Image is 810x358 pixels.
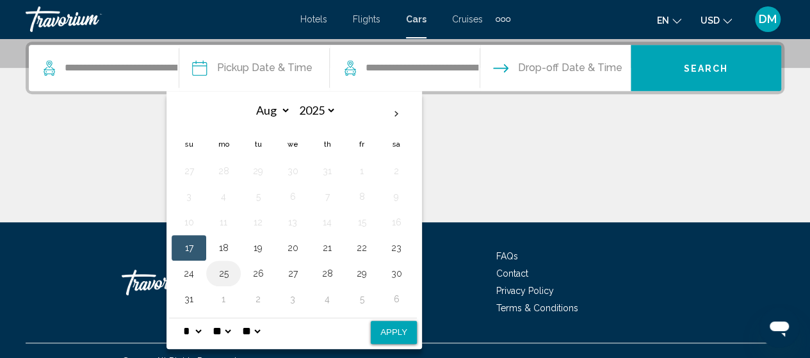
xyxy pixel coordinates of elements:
button: Day 1 [352,162,372,180]
button: Drop-off date [493,45,622,91]
button: User Menu [751,6,784,33]
span: USD [701,15,720,26]
a: Terms & Conditions [496,303,578,313]
button: Extra navigation items [496,9,510,29]
a: Contact [496,268,528,279]
a: Cruises [452,14,483,24]
div: Search widget [29,45,781,91]
a: Travorium [26,6,288,32]
button: Search [631,45,781,91]
button: Day 14 [317,213,337,231]
button: Day 26 [248,264,268,282]
button: Day 4 [213,188,234,206]
button: Day 6 [386,290,407,308]
button: Day 21 [317,239,337,257]
button: Day 17 [179,239,199,257]
a: FAQs [496,251,518,261]
button: Day 29 [352,264,372,282]
button: Day 3 [282,290,303,308]
button: Day 7 [317,188,337,206]
button: Day 8 [352,188,372,206]
button: Day 24 [179,264,199,282]
button: Day 1 [213,290,234,308]
span: Drop-off Date & Time [518,59,622,77]
button: Day 2 [386,162,407,180]
button: Day 18 [213,239,234,257]
button: Day 5 [352,290,372,308]
button: Pickup date [192,45,312,91]
a: Travorium [122,263,250,302]
button: Day 22 [352,239,372,257]
span: Search [684,63,729,74]
button: Day 28 [213,162,234,180]
select: Select AM/PM [239,318,263,344]
button: Day 25 [213,264,234,282]
button: Day 6 [282,188,303,206]
button: Day 20 [282,239,303,257]
button: Day 5 [248,188,268,206]
button: Day 30 [282,162,303,180]
button: Day 4 [317,290,337,308]
button: Change currency [701,11,732,29]
a: Cars [406,14,426,24]
button: Next month [379,99,414,129]
select: Select minute [210,318,233,344]
button: Day 9 [386,188,407,206]
button: Day 3 [179,188,199,206]
button: Day 29 [248,162,268,180]
button: Day 16 [386,213,407,231]
a: Flights [353,14,380,24]
button: Day 12 [248,213,268,231]
button: Apply [371,321,417,344]
button: Day 10 [179,213,199,231]
button: Day 15 [352,213,372,231]
button: Change language [657,11,681,29]
select: Select month [249,99,291,122]
button: Day 27 [179,162,199,180]
a: Hotels [300,14,327,24]
button: Day 31 [317,162,337,180]
button: Day 13 [282,213,303,231]
button: Day 2 [248,290,268,308]
button: Day 31 [179,290,199,308]
button: Day 30 [386,264,407,282]
a: Privacy Policy [496,286,554,296]
span: DM [759,13,777,26]
span: en [657,15,669,26]
iframe: Button to launch messaging window [759,307,800,348]
button: Day 11 [213,213,234,231]
select: Select year [295,99,336,122]
button: Day 28 [317,264,337,282]
button: Day 23 [386,239,407,257]
select: Select hour [181,318,204,344]
button: Day 19 [248,239,268,257]
button: Day 27 [282,264,303,282]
